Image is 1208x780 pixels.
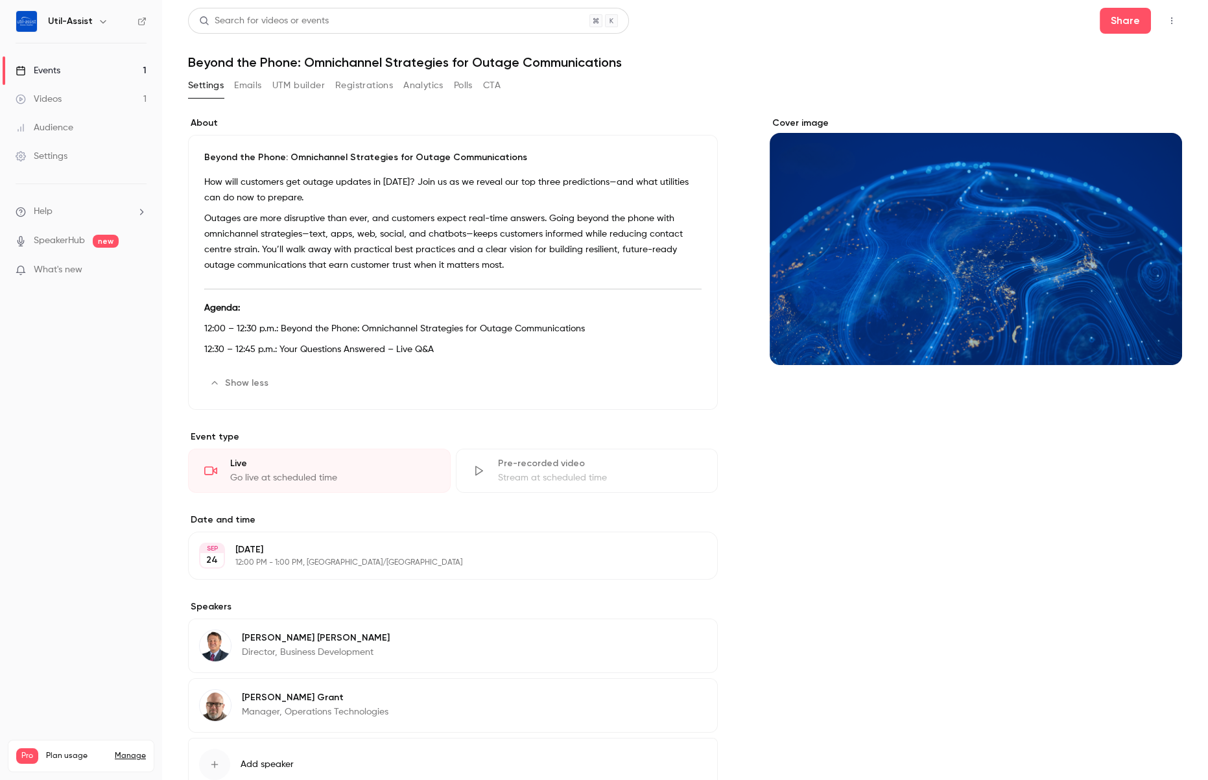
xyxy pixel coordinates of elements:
p: How will customers get outage updates in [DATE]? Join us as we reveal our top three predictions—a... [204,174,702,206]
label: Speakers [188,600,718,613]
p: [DATE] [235,543,649,556]
p: 12:00 – 12:30 p.m.: Beyond the Phone: Omnichannel Strategies for Outage Communications [204,321,702,337]
div: Pre-recorded videoStream at scheduled time [456,449,718,493]
h1: Beyond the Phone: Omnichannel Strategies for Outage Communications [188,54,1182,70]
a: SpeakerHub [34,234,85,248]
div: Videos [16,93,62,106]
label: Date and time [188,514,718,526]
h6: Util-Assist [48,15,93,28]
button: Show less [204,373,276,394]
p: Event type [188,431,718,443]
div: Audience [16,121,73,134]
div: LiveGo live at scheduled time [188,449,451,493]
div: Jeff Grant[PERSON_NAME] GrantManager, Operations Technologies [188,678,718,733]
iframe: Noticeable Trigger [131,265,147,276]
p: 12:30 – 12:45 p.m.: Your Questions Answered – Live Q&A [204,342,702,357]
label: About [188,117,718,130]
span: Help [34,205,53,219]
div: SEP [200,544,224,553]
div: Stream at scheduled time [498,471,702,484]
button: Registrations [335,75,393,96]
button: CTA [483,75,501,96]
p: 12:00 PM - 1:00 PM, [GEOGRAPHIC_DATA]/[GEOGRAPHIC_DATA] [235,558,649,568]
span: new [93,235,119,248]
strong: Agenda: [204,303,240,313]
span: Pro [16,748,38,764]
span: Plan usage [46,751,107,761]
p: [PERSON_NAME] [PERSON_NAME] [242,632,390,644]
span: What's new [34,263,82,277]
li: help-dropdown-opener [16,205,147,219]
p: [PERSON_NAME] Grant [242,691,388,704]
button: Emails [234,75,261,96]
div: Events [16,64,60,77]
div: Pre-recorded video [498,457,702,470]
p: Outages are more disruptive than ever, and customers expect real-time answers. Going beyond the p... [204,211,702,273]
div: Live [230,457,434,470]
div: Settings [16,150,67,163]
section: Cover image [770,117,1182,365]
div: John McClean[PERSON_NAME] [PERSON_NAME]Director, Business Development [188,619,718,673]
img: John McClean [200,630,231,661]
div: Search for videos or events [199,14,329,28]
img: Jeff Grant [200,690,231,721]
button: Analytics [403,75,444,96]
p: Beyond the Phone: Omnichannel Strategies for Outage Communications [204,151,702,164]
span: Add speaker [241,758,294,771]
p: Manager, Operations Technologies [242,705,388,718]
div: Go live at scheduled time [230,471,434,484]
a: Manage [115,751,146,761]
button: UTM builder [272,75,325,96]
img: Util-Assist [16,11,37,32]
button: Share [1100,8,1151,34]
button: Settings [188,75,224,96]
p: Director, Business Development [242,646,390,659]
label: Cover image [770,117,1182,130]
p: 24 [206,554,218,567]
button: Polls [454,75,473,96]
